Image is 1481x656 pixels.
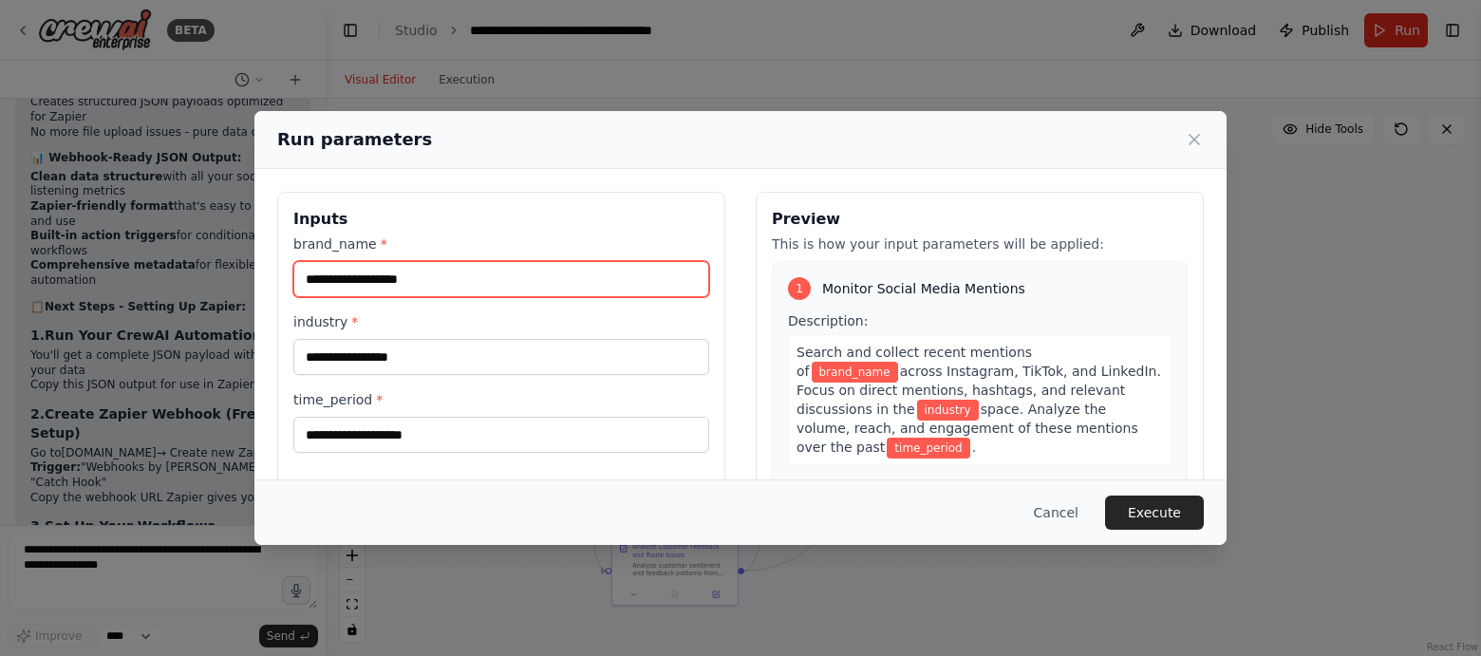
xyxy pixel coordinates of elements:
span: Search and collect recent mentions of [797,345,1032,379]
div: 1 [788,277,811,300]
p: This is how your input parameters will be applied: [772,234,1188,253]
h3: Inputs [293,208,709,231]
span: Variable: brand_name [812,362,898,383]
label: industry [293,312,709,331]
span: across Instagram, TikTok, and LinkedIn. Focus on direct mentions, hashtags, and relevant discussi... [797,364,1161,417]
label: brand_name [293,234,709,253]
span: Variable: industry [917,400,979,421]
span: . [972,440,976,455]
span: space. Analyze the volume, reach, and engagement of these mentions over the past [797,402,1138,455]
button: Cancel [1019,496,1094,530]
span: Description: [788,313,868,328]
span: Variable: time_period [887,438,969,459]
span: Monitor Social Media Mentions [822,279,1025,298]
label: time_period [293,390,709,409]
h3: Preview [772,208,1188,231]
h2: Run parameters [277,126,432,153]
button: Execute [1105,496,1204,530]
